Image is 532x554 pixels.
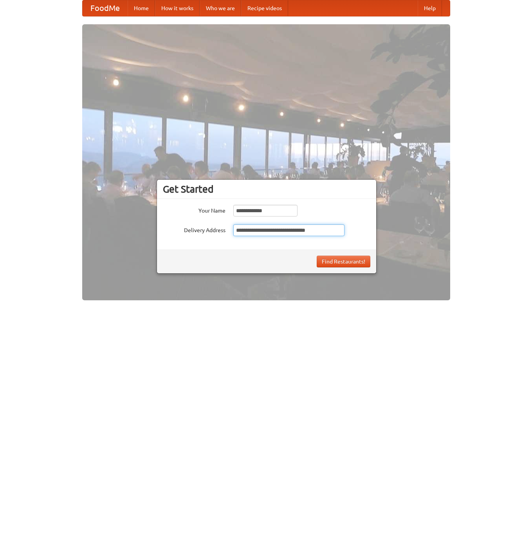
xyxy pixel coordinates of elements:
a: Home [128,0,155,16]
a: Help [418,0,442,16]
a: FoodMe [83,0,128,16]
label: Your Name [163,205,225,215]
label: Delivery Address [163,224,225,234]
h3: Get Started [163,183,370,195]
a: Who we are [200,0,241,16]
button: Find Restaurants! [317,256,370,267]
a: Recipe videos [241,0,288,16]
a: How it works [155,0,200,16]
